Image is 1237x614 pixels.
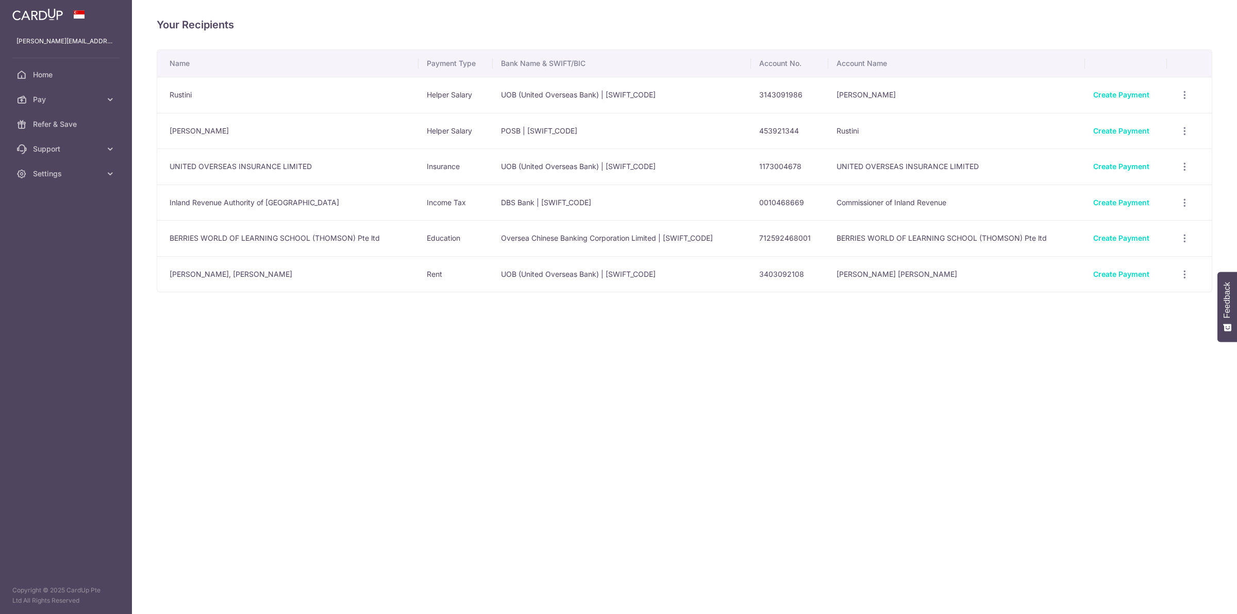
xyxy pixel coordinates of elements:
[1093,162,1149,171] a: Create Payment
[751,113,828,149] td: 453921344
[751,220,828,256] td: 712592468001
[1093,90,1149,99] a: Create Payment
[828,50,1085,77] th: Account Name
[828,185,1085,221] td: Commissioner of Inland Revenue
[33,70,101,80] span: Home
[33,144,101,154] span: Support
[828,77,1085,113] td: [PERSON_NAME]
[419,113,493,149] td: Helper Salary
[157,16,1212,33] h4: Your Recipients
[828,113,1085,149] td: Rustini
[751,50,828,77] th: Account No.
[419,185,493,221] td: Income Tax
[157,50,419,77] th: Name
[751,148,828,185] td: 1173004678
[1217,272,1237,342] button: Feedback - Show survey
[1093,126,1149,135] a: Create Payment
[828,220,1085,256] td: BERRIES WORLD OF LEARNING SCHOOL (THOMSON) Pte ltd
[493,256,751,292] td: UOB (United Overseas Bank) | [SWIFT_CODE]
[33,94,101,105] span: Pay
[157,113,419,149] td: [PERSON_NAME]
[157,148,419,185] td: UNITED OVERSEAS INSURANCE LIMITED
[828,148,1085,185] td: UNITED OVERSEAS INSURANCE LIMITED
[16,36,115,46] p: [PERSON_NAME][EMAIL_ADDRESS][DOMAIN_NAME]
[493,185,751,221] td: DBS Bank | [SWIFT_CODE]
[419,50,493,77] th: Payment Type
[419,148,493,185] td: Insurance
[828,256,1085,292] td: [PERSON_NAME] [PERSON_NAME]
[493,220,751,256] td: Oversea Chinese Banking Corporation Limited | [SWIFT_CODE]
[1093,270,1149,278] a: Create Payment
[1223,282,1232,318] span: Feedback
[419,77,493,113] td: Helper Salary
[493,113,751,149] td: POSB | [SWIFT_CODE]
[157,185,419,221] td: Inland Revenue Authority of [GEOGRAPHIC_DATA]
[493,50,751,77] th: Bank Name & SWIFT/BIC
[1093,198,1149,207] a: Create Payment
[493,77,751,113] td: UOB (United Overseas Bank) | [SWIFT_CODE]
[493,148,751,185] td: UOB (United Overseas Bank) | [SWIFT_CODE]
[33,119,101,129] span: Refer & Save
[419,220,493,256] td: Education
[751,77,828,113] td: 3143091986
[751,256,828,292] td: 3403092108
[157,256,419,292] td: [PERSON_NAME], [PERSON_NAME]
[12,8,63,21] img: CardUp
[1171,583,1227,609] iframe: Opens a widget where you can find more information
[33,169,101,179] span: Settings
[1093,234,1149,242] a: Create Payment
[157,220,419,256] td: BERRIES WORLD OF LEARNING SCHOOL (THOMSON) Pte ltd
[157,77,419,113] td: Rustini
[751,185,828,221] td: 0010468669
[419,256,493,292] td: Rent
